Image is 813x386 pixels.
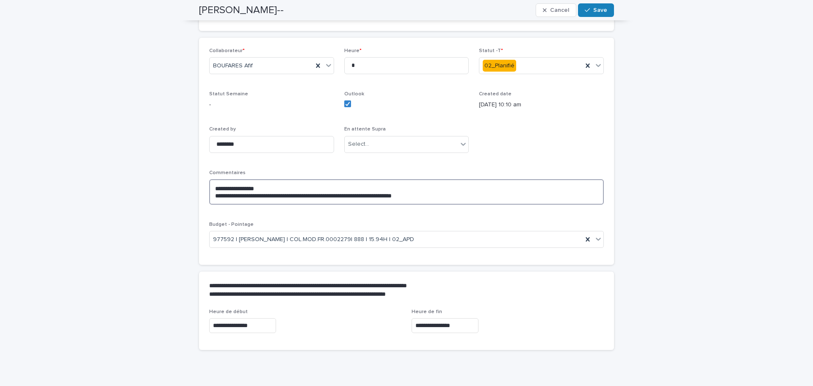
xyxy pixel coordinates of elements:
[593,7,607,13] span: Save
[213,235,414,244] span: 977592 | [PERSON_NAME] | COL.MOD.FR.0002279| 888 | 15.94H | 02_APD
[209,100,334,109] p: -
[209,127,236,132] span: Created by
[550,7,569,13] span: Cancel
[348,140,369,149] div: Select...
[209,92,248,97] span: Statut Semaine
[209,170,246,175] span: Commentaires
[479,100,604,109] p: [DATE] 10:10 am
[483,60,516,72] div: 02_Planifié
[209,222,254,227] span: Budget - Pointage
[213,61,253,70] span: BOUFARES Afif
[209,48,245,53] span: Collaborateur
[578,3,614,17] button: Save
[479,92,512,97] span: Created date
[344,48,362,53] span: Heure
[344,127,386,132] span: En attente Supra
[344,92,364,97] span: Outlook
[536,3,576,17] button: Cancel
[199,4,284,17] h2: [PERSON_NAME]--
[209,309,248,314] span: Heure de début
[412,309,442,314] span: Heure de fin
[479,48,503,53] span: Statut -T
